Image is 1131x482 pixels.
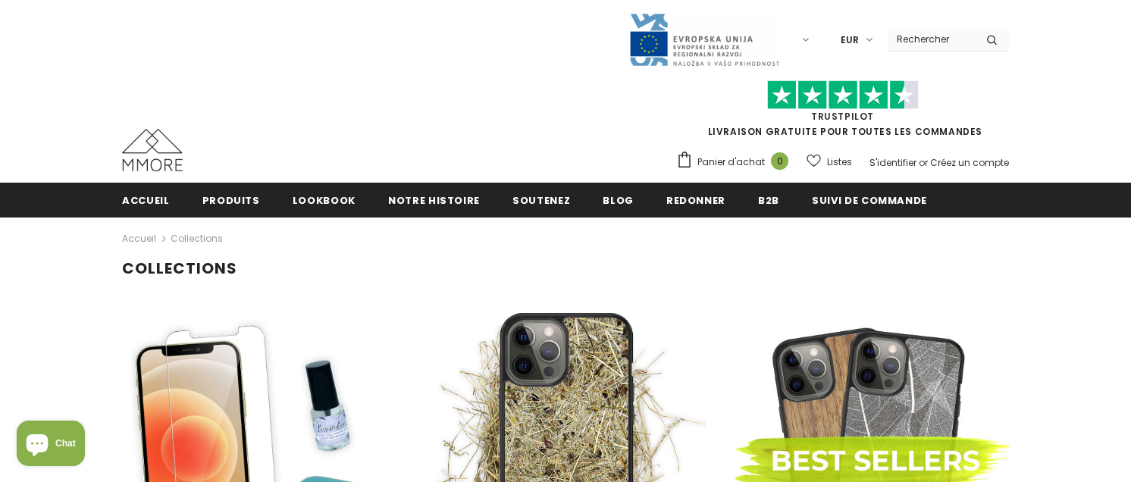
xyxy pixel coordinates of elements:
[628,33,780,45] a: Javni Razpis
[202,183,260,217] a: Produits
[919,156,928,169] span: or
[122,193,170,208] span: Accueil
[603,183,634,217] a: Blog
[12,421,89,470] inbox-online-store-chat: Shopify online store chat
[512,193,570,208] span: soutenez
[666,193,725,208] span: Redonner
[811,110,874,123] a: TrustPilot
[388,193,480,208] span: Notre histoire
[767,80,919,110] img: Faites confiance aux étoiles pilotes
[676,87,1009,138] span: LIVRAISON GRATUITE POUR TOUTES LES COMMANDES
[628,12,780,67] img: Javni Razpis
[388,183,480,217] a: Notre histoire
[930,156,1009,169] a: Créez un compte
[869,156,916,169] a: S'identifier
[771,152,788,170] span: 0
[122,259,1009,278] h1: Collections
[122,183,170,217] a: Accueil
[888,28,975,50] input: Search Site
[293,183,356,217] a: Lookbook
[122,129,183,171] img: Cas MMORE
[758,183,779,217] a: B2B
[293,193,356,208] span: Lookbook
[171,230,223,248] span: Collections
[666,183,725,217] a: Redonner
[841,33,859,48] span: EUR
[512,183,570,217] a: soutenez
[812,183,927,217] a: Suivi de commande
[603,193,634,208] span: Blog
[758,193,779,208] span: B2B
[202,193,260,208] span: Produits
[812,193,927,208] span: Suivi de commande
[122,230,156,248] a: Accueil
[676,151,796,174] a: Panier d'achat 0
[807,149,852,175] a: Listes
[827,155,852,170] span: Listes
[697,155,765,170] span: Panier d'achat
